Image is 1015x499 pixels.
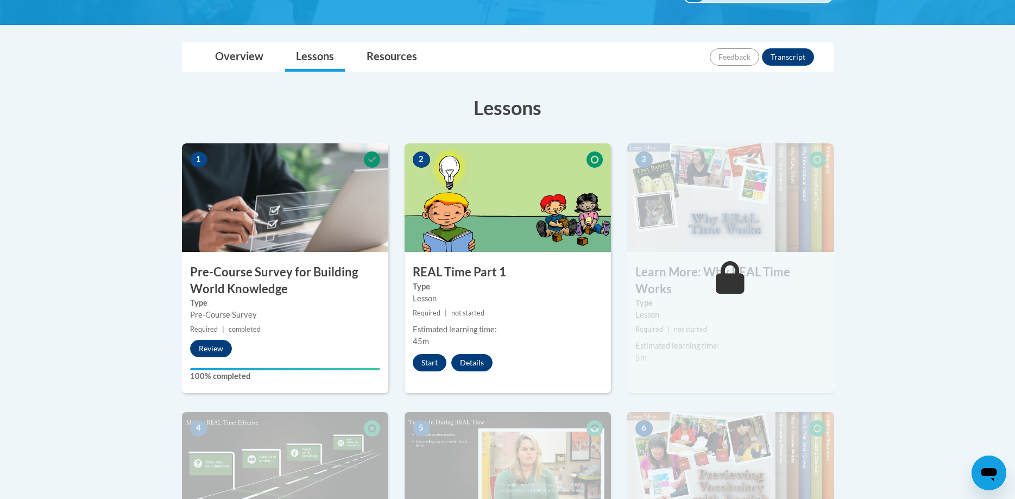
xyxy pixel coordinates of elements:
a: Overview [204,43,274,72]
span: 5 [413,420,430,437]
img: Course Image [627,143,834,252]
span: 3 [635,151,653,168]
div: Estimated learning time: [635,340,825,352]
span: 1 [190,151,207,168]
div: Pre-Course Survey [190,309,380,321]
h3: Learn More: Why REAL Time Works [627,264,834,298]
label: 100% completed [190,370,380,382]
span: | [667,325,670,333]
span: 4 [190,420,207,437]
img: Course Image [182,143,388,252]
span: Required [413,309,440,317]
span: not started [451,309,484,317]
a: Resources [356,43,428,72]
a: Lessons [285,43,345,72]
div: Lesson [413,293,603,305]
span: not started [674,325,707,333]
img: Course Image [405,143,611,252]
div: Your progress [190,368,380,370]
span: completed [229,325,261,333]
span: 6 [635,420,653,437]
span: 5m [635,353,647,362]
button: Details [451,354,493,371]
span: Required [635,325,663,333]
h3: Lessons [182,94,834,121]
label: Type [190,297,380,309]
button: Start [413,354,446,371]
span: 2 [413,151,430,168]
iframe: Button to launch messaging window [972,456,1006,490]
span: Required [190,325,218,333]
button: Review [190,340,232,357]
button: Feedback [710,48,759,66]
label: Type [413,281,603,293]
h3: REAL Time Part 1 [405,264,611,281]
div: Estimated learning time: [413,324,603,336]
span: | [445,309,447,317]
span: | [222,325,224,333]
h3: Pre-Course Survey for Building World Knowledge [182,264,388,298]
button: Transcript [762,48,814,66]
div: Lesson [635,309,825,321]
label: Type [635,297,825,309]
span: 45m [413,337,429,346]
